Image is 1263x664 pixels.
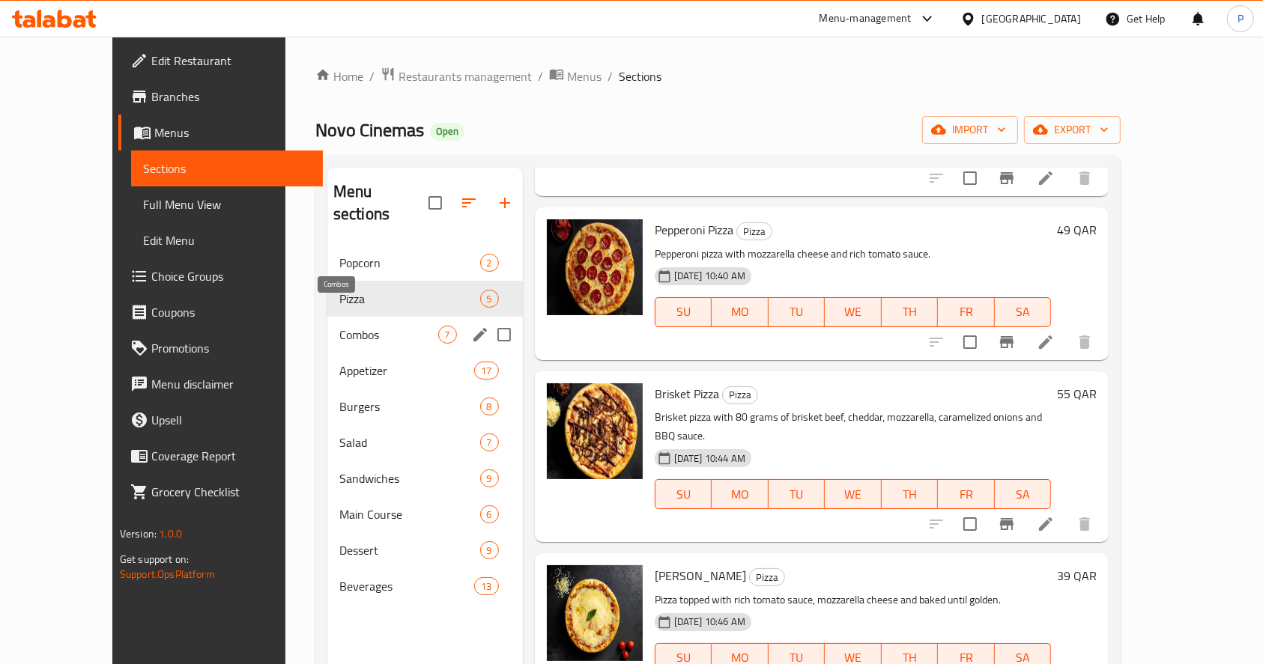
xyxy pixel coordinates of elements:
[538,67,543,85] li: /
[143,159,312,177] span: Sections
[989,324,1025,360] button: Branch-specific-item
[737,223,772,240] span: Pizza
[718,301,763,323] span: MO
[151,375,312,393] span: Menu disclaimer
[118,115,324,150] a: Menus
[888,301,933,323] span: TH
[399,67,532,85] span: Restaurants management
[339,254,480,272] span: Popcorn
[327,317,523,353] div: Combos7edit
[954,508,986,540] span: Select to update
[1037,169,1055,187] a: Edit menu item
[944,301,989,323] span: FR
[143,195,312,213] span: Full Menu View
[339,505,480,523] div: Main Course
[712,479,769,509] button: MO
[143,231,312,249] span: Edit Menu
[1036,121,1109,139] span: export
[1067,506,1103,542] button: delete
[475,579,497,594] span: 13
[159,524,182,543] span: 1.0.0
[481,436,498,450] span: 7
[668,615,751,629] span: [DATE] 10:46 AM
[1037,333,1055,351] a: Edit menu item
[1001,484,1046,505] span: SA
[1057,383,1097,404] h6: 55 QAR
[481,400,498,414] span: 8
[944,484,989,505] span: FR
[131,222,324,258] a: Edit Menu
[820,10,912,28] div: Menu-management
[549,67,602,86] a: Menus
[480,398,499,415] div: items
[831,301,876,323] span: WE
[1067,324,1103,360] button: delete
[151,411,312,429] span: Upsell
[481,292,498,306] span: 5
[118,79,324,115] a: Branches
[120,549,189,569] span: Get support on:
[934,121,1006,139] span: import
[775,484,820,505] span: TU
[655,383,719,405] span: Brisket Pizza
[118,438,324,474] a: Coverage Report
[369,67,375,85] li: /
[655,564,746,587] span: [PERSON_NAME]
[327,496,523,532] div: Main Course6
[315,113,424,147] span: Novo Cinemas
[451,185,487,221] span: Sort sections
[420,187,451,219] span: Select all sections
[480,505,499,523] div: items
[118,330,324,366] a: Promotions
[327,532,523,568] div: Dessert9
[481,508,498,522] span: 6
[1037,515,1055,533] a: Edit menu item
[954,326,986,358] span: Select to update
[315,67,1121,86] nav: breadcrumb
[339,290,480,308] span: Pizza
[668,451,751,466] span: [DATE] 10:44 AM
[327,245,523,281] div: Popcorn2
[327,568,523,604] div: Beverages13
[655,297,712,327] button: SU
[882,297,939,327] button: TH
[327,424,523,460] div: Salad7
[151,483,312,501] span: Grocery Checklist
[475,364,497,378] span: 17
[480,541,499,559] div: items
[327,353,523,389] div: Appetizer17
[1067,160,1103,196] button: delete
[718,484,763,505] span: MO
[1057,219,1097,240] h6: 49 QAR
[938,297,995,327] button: FR
[750,569,784,586] span: Pizza
[120,564,215,584] a: Support.OpsPlatform
[118,474,324,510] a: Grocery Checklist
[151,303,312,321] span: Coupons
[547,219,643,315] img: Pepperoni Pizza
[151,52,312,70] span: Edit Restaurant
[430,125,464,138] span: Open
[547,565,643,661] img: Margherita Pizza
[339,433,480,451] span: Salad
[131,186,324,222] a: Full Menu View
[469,323,491,346] button: edit
[723,386,757,403] span: Pizza
[339,469,480,487] span: Sandwiches
[922,116,1018,144] button: import
[339,577,474,595] span: Beverages
[151,88,312,106] span: Branches
[480,433,499,451] div: items
[333,180,428,225] h2: Menu sections
[154,124,312,141] span: Menus
[118,43,324,79] a: Edit Restaurant
[481,256,498,270] span: 2
[825,297,882,327] button: WE
[749,568,785,586] div: Pizza
[954,162,986,194] span: Select to update
[661,484,706,505] span: SU
[339,541,480,559] span: Dessert
[131,150,324,186] a: Sections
